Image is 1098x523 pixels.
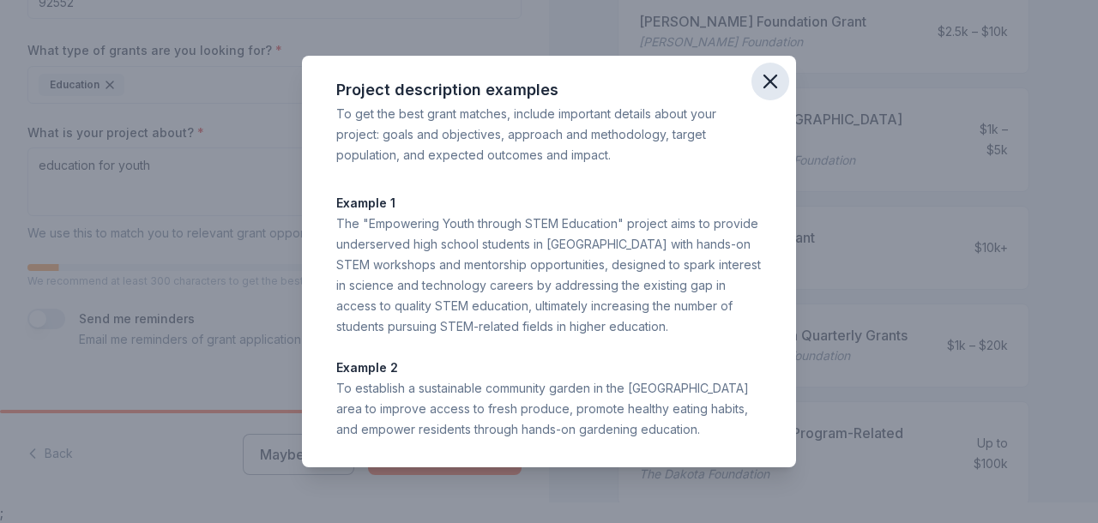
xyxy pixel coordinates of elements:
[336,358,762,378] p: Example 2
[336,378,762,440] div: To establish a sustainable community garden in the [GEOGRAPHIC_DATA] area to improve access to fr...
[336,213,762,337] div: The "Empowering Youth through STEM Education" project aims to provide underserved high school stu...
[336,104,762,165] div: To get the best grant matches, include important details about your project: goals and objectives...
[336,76,762,104] div: Project description examples
[336,193,762,213] p: Example 1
